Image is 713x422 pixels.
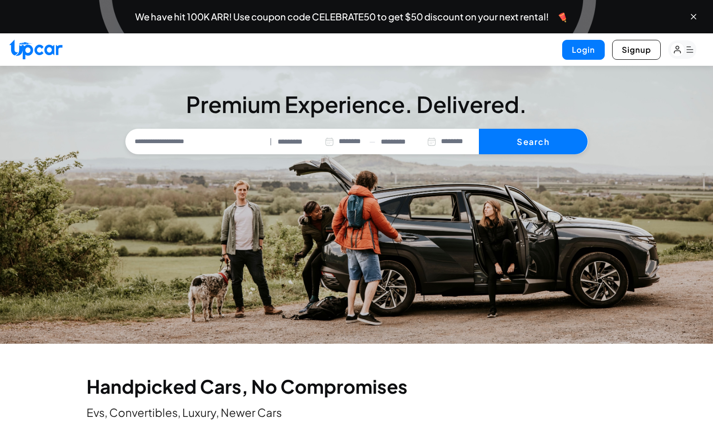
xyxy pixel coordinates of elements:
[479,129,588,155] button: Search
[87,405,627,420] p: Evs, Convertibles, Luxury, Newer Cars
[689,12,698,21] button: Close banner
[135,12,549,21] span: We have hit 100K ARR! Use coupon code CELEBRATE50 to get $50 discount on your next rental!
[612,40,661,60] button: Signup
[125,91,588,118] h3: Premium Experience. Delivered.
[87,377,627,396] h2: Handpicked Cars, No Compromises
[562,40,605,60] button: Login
[9,39,62,59] img: Upcar Logo
[369,136,375,147] span: —
[270,136,272,147] span: |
